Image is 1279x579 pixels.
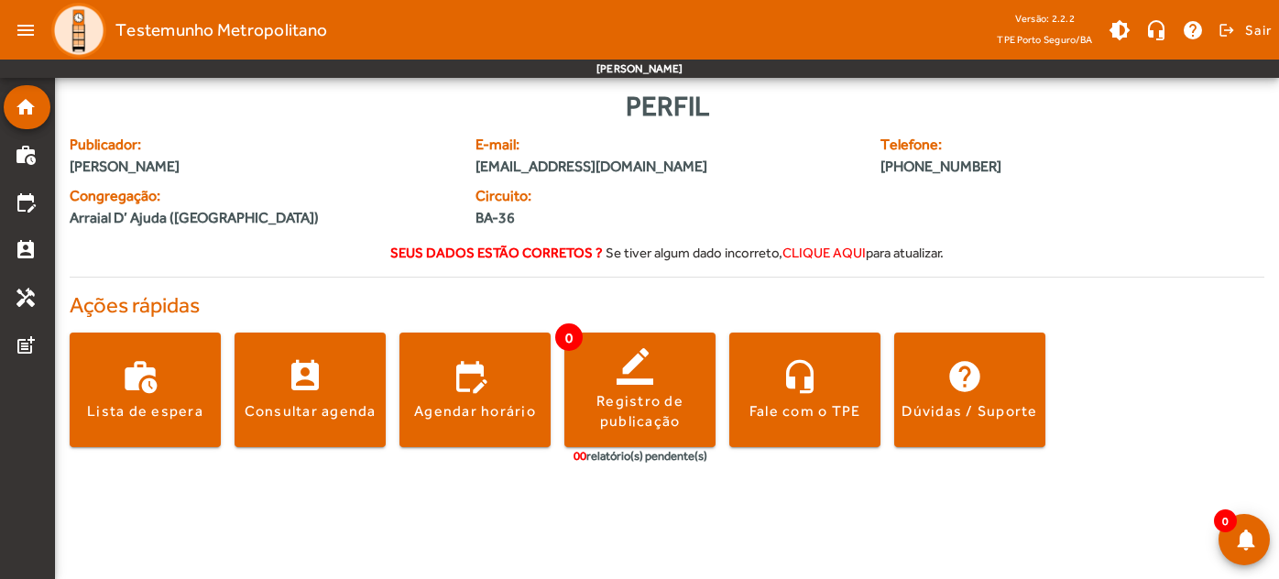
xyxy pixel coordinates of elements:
span: clique aqui [782,245,866,260]
span: Sair [1245,16,1272,45]
span: BA-36 [476,207,656,229]
button: Dúvidas / Suporte [894,333,1045,447]
h4: Ações rápidas [70,292,1264,319]
button: Consultar agenda [235,333,386,447]
mat-icon: edit_calendar [15,191,37,213]
button: Sair [1216,16,1272,44]
button: Fale com o TPE [729,333,880,447]
div: Registro de publicação [564,391,716,432]
img: Logo TPE [51,3,106,58]
strong: Seus dados estão corretos ? [390,245,603,260]
button: Agendar horário [399,333,551,447]
div: Lista de espera [87,401,203,421]
span: TPE Porto Seguro/BA [997,30,1092,49]
span: 0 [1214,509,1237,532]
div: Versão: 2.2.2 [997,7,1092,30]
span: Congregação: [70,185,454,207]
span: 0 [555,323,583,351]
div: Fale com o TPE [749,401,861,421]
div: Perfil [70,85,1264,126]
div: Dúvidas / Suporte [902,401,1037,421]
mat-icon: work_history [15,144,37,166]
button: Registro de publicação [564,333,716,447]
span: Se tiver algum dado incorreto, para atualizar. [606,245,944,260]
button: Lista de espera [70,333,221,447]
span: Telefone: [880,134,1163,156]
div: Agendar horário [414,401,536,421]
span: 00 [574,449,586,463]
span: [PHONE_NUMBER] [880,156,1163,178]
span: Arraial D’ Ajuda ([GEOGRAPHIC_DATA]) [70,207,319,229]
a: Testemunho Metropolitano [44,3,327,58]
span: Testemunho Metropolitano [115,16,327,45]
mat-icon: perm_contact_calendar [15,239,37,261]
span: Publicador: [70,134,454,156]
span: [EMAIL_ADDRESS][DOMAIN_NAME] [476,156,859,178]
span: [PERSON_NAME] [70,156,454,178]
div: relatório(s) pendente(s) [574,447,707,465]
div: Consultar agenda [245,401,377,421]
span: E-mail: [476,134,859,156]
mat-icon: menu [7,12,44,49]
mat-icon: home [15,96,37,118]
span: Circuito: [476,185,656,207]
mat-icon: handyman [15,287,37,309]
mat-icon: post_add [15,334,37,356]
